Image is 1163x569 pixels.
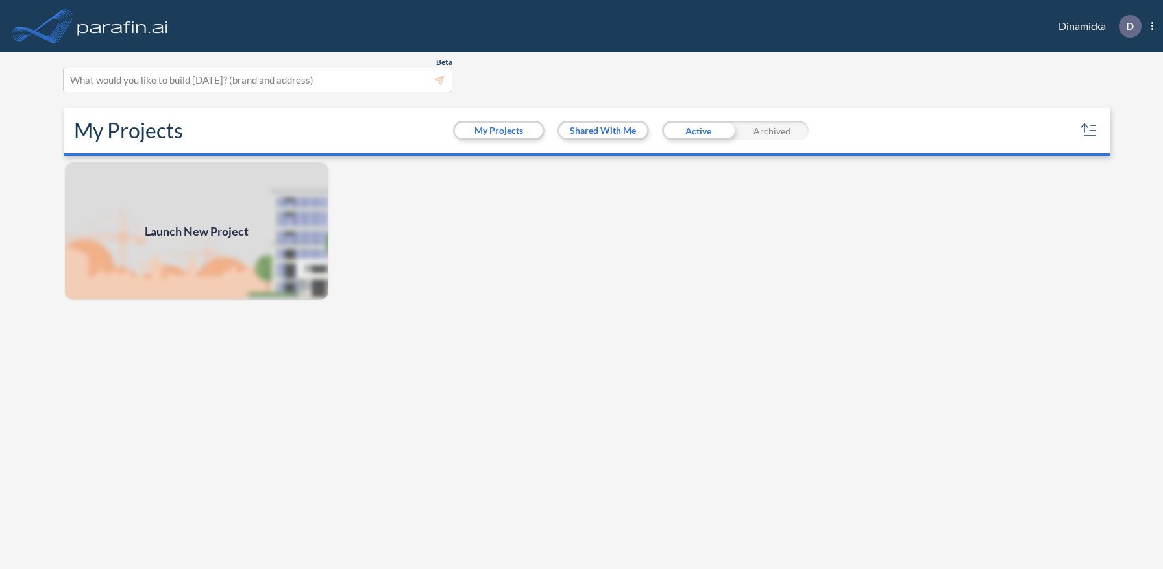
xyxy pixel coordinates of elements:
img: logo [75,13,171,39]
div: Dinamicka [1039,15,1153,38]
div: Archived [735,121,809,140]
h2: My Projects [74,118,183,143]
button: Shared With Me [559,123,647,138]
div: Active [662,121,735,140]
button: sort [1079,120,1099,141]
button: My Projects [455,123,543,138]
span: Launch New Project [145,223,249,240]
img: add [64,161,330,301]
span: Beta [436,57,452,68]
a: Launch New Project [64,161,330,301]
p: D [1126,20,1134,32]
